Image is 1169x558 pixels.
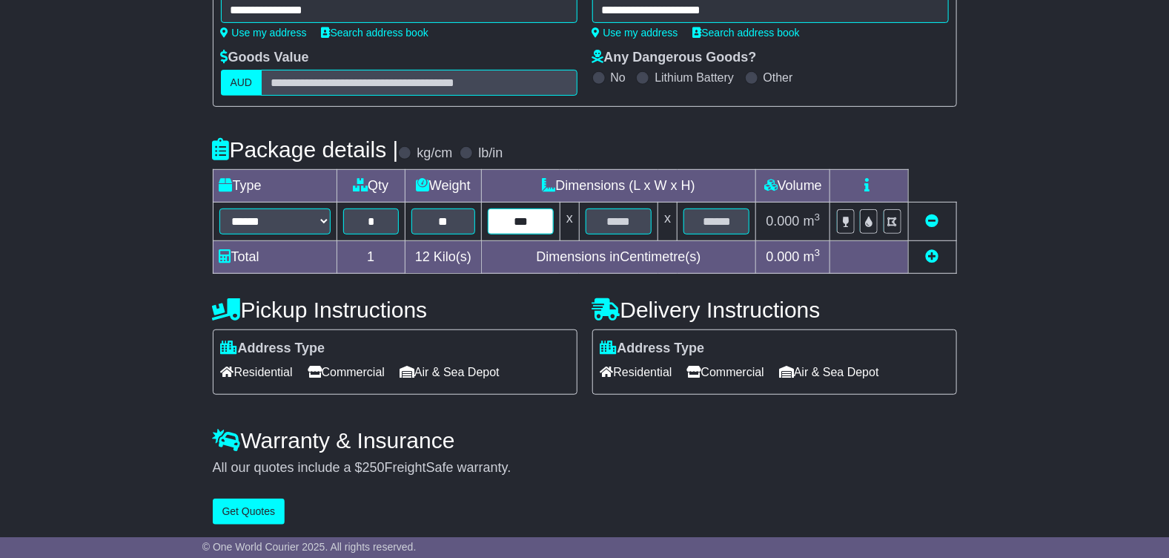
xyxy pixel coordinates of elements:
[213,298,577,322] h4: Pickup Instructions
[405,241,482,274] td: Kilo(s)
[221,341,325,357] label: Address Type
[600,361,672,384] span: Residential
[766,214,800,229] span: 0.000
[213,428,957,453] h4: Warranty & Insurance
[611,70,626,85] label: No
[337,170,405,203] td: Qty
[926,249,939,264] a: Add new item
[400,361,500,384] span: Air & Sea Depot
[213,241,337,274] td: Total
[417,145,452,162] label: kg/cm
[362,460,385,475] span: 250
[926,214,939,229] a: Remove this item
[308,361,385,384] span: Commercial
[221,361,293,384] span: Residential
[213,499,285,525] button: Get Quotes
[415,249,430,264] span: 12
[481,170,756,203] td: Dimensions (L x W x H)
[337,241,405,274] td: 1
[213,137,399,162] h4: Package details |
[322,27,428,39] a: Search address book
[779,361,879,384] span: Air & Sea Depot
[815,247,821,258] sup: 3
[766,249,800,264] span: 0.000
[804,214,821,229] span: m
[560,203,579,241] td: x
[600,341,705,357] label: Address Type
[804,249,821,264] span: m
[213,460,957,476] div: All our quotes include a $ FreightSafe warranty.
[221,27,307,39] a: Use my address
[405,170,482,203] td: Weight
[221,50,309,66] label: Goods Value
[687,361,764,384] span: Commercial
[655,70,734,85] label: Lithium Battery
[592,27,678,39] a: Use my address
[478,145,503,162] label: lb/in
[592,298,957,322] h4: Delivery Instructions
[693,27,800,39] a: Search address book
[221,70,262,96] label: AUD
[756,170,830,203] td: Volume
[481,241,756,274] td: Dimensions in Centimetre(s)
[815,211,821,223] sup: 3
[658,203,678,241] td: x
[592,50,757,66] label: Any Dangerous Goods?
[764,70,793,85] label: Other
[213,170,337,203] td: Type
[202,541,417,553] span: © One World Courier 2025. All rights reserved.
